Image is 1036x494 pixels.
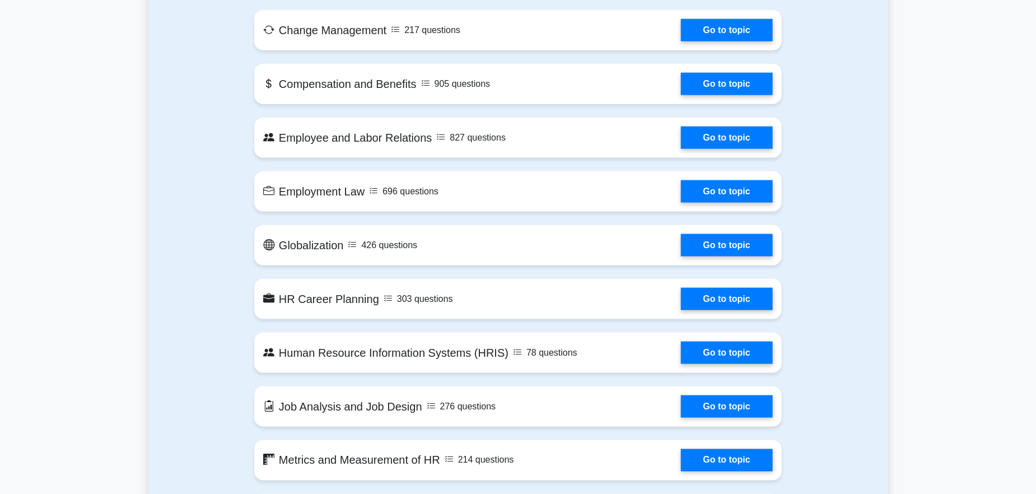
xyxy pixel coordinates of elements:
[681,180,773,203] a: Go to topic
[681,127,773,149] a: Go to topic
[681,19,773,41] a: Go to topic
[681,342,773,364] a: Go to topic
[681,73,773,95] a: Go to topic
[681,395,773,418] a: Go to topic
[681,234,773,257] a: Go to topic
[681,449,773,472] a: Go to topic
[681,288,773,310] a: Go to topic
